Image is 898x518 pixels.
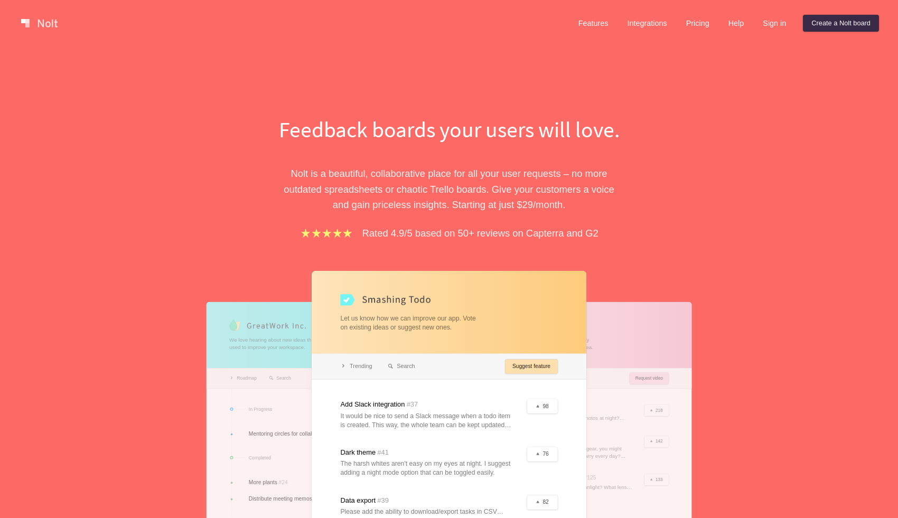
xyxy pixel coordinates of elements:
[803,15,879,32] a: Create a Nolt board
[678,15,718,32] a: Pricing
[267,114,631,145] h1: Feedback boards your users will love.
[362,225,598,241] p: Rated 4.9/5 based on 50+ reviews on Capterra and G2
[267,166,631,212] p: Nolt is a beautiful, collaborative place for all your user requests – no more outdated spreadshee...
[754,15,794,32] a: Sign in
[720,15,753,32] a: Help
[570,15,617,32] a: Features
[300,227,353,239] img: stars.b067e34983.png
[619,15,675,32] a: Integrations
